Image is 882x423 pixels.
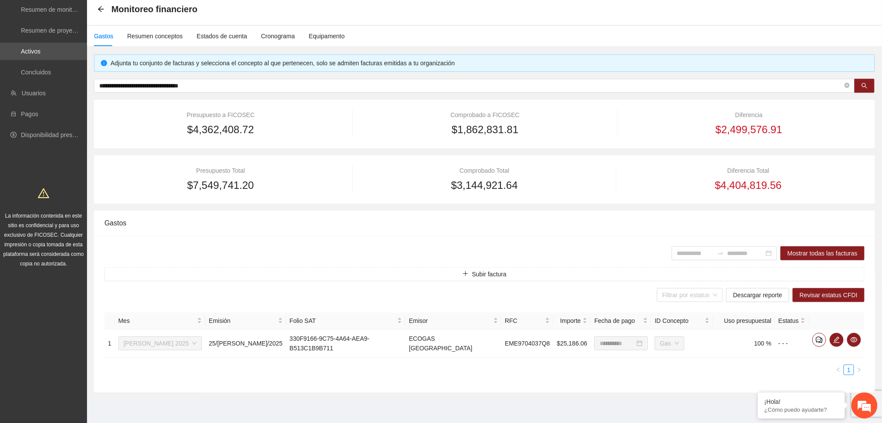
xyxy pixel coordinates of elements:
td: 330F9166-9C75-4A64-AEA9-B513C1B9B711 [286,329,406,358]
span: La información contenida en este sitio es confidencial y para uso exclusivo de FICOSEC. Cualquier... [3,213,84,267]
div: Comprobado Total [369,166,601,175]
span: $3,144,921.64 [451,177,518,194]
span: close-circle [845,82,850,90]
span: Emisor [409,316,491,326]
button: Mostrar todas las facturas [781,246,865,260]
th: Mes [115,312,205,329]
button: right [854,365,865,375]
div: Gastos [94,31,113,41]
div: Diferencia [634,110,865,120]
div: Back [97,6,104,13]
span: eye [848,336,861,343]
span: RFC [505,316,544,326]
span: edit [830,336,843,343]
th: Uso presupuestal [713,312,775,329]
a: Usuarios [22,90,46,97]
span: Folio SAT [290,316,396,326]
div: ¡Hola! [765,398,838,405]
button: Descargar reporte [726,288,789,302]
a: Resumen de proyectos aprobados [21,27,114,34]
th: RFC [502,312,554,329]
span: ID Concepto [655,316,703,326]
a: Disponibilidad presupuestal [21,131,95,138]
div: Chatee con nosotros ahora [45,44,146,56]
th: Emisor [406,312,501,329]
span: $2,499,576.91 [716,121,782,138]
span: Mes [118,316,195,326]
a: 1 [844,365,854,375]
span: left [836,367,841,373]
th: Fecha de pago [591,312,651,329]
div: Resumen conceptos [127,31,183,41]
span: Gas [660,337,679,350]
span: Monitoreo financiero [111,2,198,16]
span: right [857,367,862,373]
span: close-circle [845,83,850,88]
div: Presupuesto a FICOSEC [104,110,337,120]
div: Presupuesto Total [104,166,337,175]
th: Emisión [205,312,286,329]
th: Estatus [775,312,809,329]
button: search [855,79,875,93]
span: $4,362,408.72 [187,121,254,138]
span: Descargar reporte [733,290,782,300]
th: ID Concepto [651,312,713,329]
span: Emisión [209,316,276,326]
textarea: Escriba su mensaje y pulse “Intro” [4,238,166,268]
a: Activos [21,48,40,55]
button: eye [847,333,861,347]
div: Adjunta tu conjunto de facturas y selecciona el concepto al que pertenecen, solo se admiten factu... [111,58,868,68]
p: ¿Cómo puedo ayudarte? [765,406,838,413]
th: Importe [553,312,591,329]
a: Resumen de monitoreo [21,6,84,13]
button: plusSubir factura [104,267,865,281]
div: Comprobado a FICOSEC [369,110,602,120]
button: Revisar estatus CFDI [793,288,865,302]
div: Equipamento [309,31,345,41]
li: 1 [844,365,854,375]
td: $25,186.06 [553,329,591,358]
div: Diferencia Total [632,166,865,175]
button: edit [830,333,844,347]
button: comment [812,333,826,347]
button: left [833,365,844,375]
span: swap-right [717,250,724,257]
span: Revisar estatus CFDI [800,290,858,300]
td: 1 [104,329,115,358]
span: Importe [557,316,581,326]
li: Previous Page [833,365,844,375]
span: $4,404,819.56 [715,177,781,194]
div: Gastos [104,211,865,235]
li: Next Page [854,365,865,375]
span: $7,549,741.20 [187,177,254,194]
td: 100 % [713,329,775,358]
td: 25/[PERSON_NAME]/2025 [205,329,286,358]
a: Pagos [21,111,38,117]
span: to [717,250,724,257]
span: $1,862,831.81 [452,121,518,138]
td: EME9704037Q8 [502,329,554,358]
th: Folio SAT [286,312,406,329]
span: Fecha de pago [594,316,641,326]
span: warning [38,188,49,199]
span: search [862,83,868,90]
span: Subir factura [472,269,506,279]
span: Estatus [778,316,799,326]
div: Cronograma [261,31,295,41]
span: Julio 2025 [124,337,197,350]
span: arrow-left [97,6,104,13]
td: ECOGAS [GEOGRAPHIC_DATA] [406,329,501,358]
span: Mostrar todas las facturas [788,248,858,258]
a: Concluidos [21,69,51,76]
span: info-circle [101,60,107,66]
span: plus [463,271,469,278]
span: Estamos en línea. [50,116,120,204]
div: Estados de cuenta [197,31,247,41]
span: comment [813,336,826,343]
div: Minimizar ventana de chat en vivo [143,4,164,25]
td: - - - [775,329,809,358]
